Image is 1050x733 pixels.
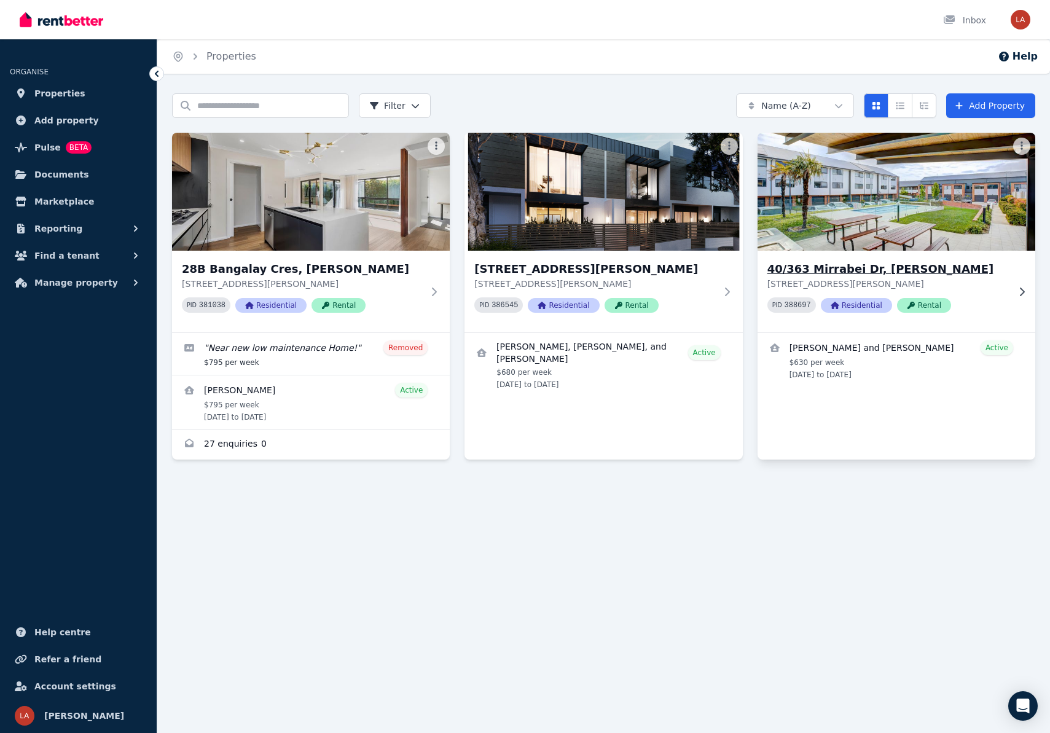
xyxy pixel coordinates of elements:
[721,138,738,155] button: More options
[946,93,1035,118] a: Add Property
[1013,138,1030,155] button: More options
[172,430,450,460] a: Enquiries for 28B Bangalay Cres, Rivett
[10,243,147,268] button: Find a tenant
[34,86,85,101] span: Properties
[10,189,147,214] a: Marketplace
[66,141,92,154] span: BETA
[474,278,715,290] p: [STREET_ADDRESS][PERSON_NAME]
[182,261,423,278] h3: 28B Bangalay Cres, [PERSON_NAME]
[10,81,147,106] a: Properties
[172,375,450,429] a: View details for Meegan Gavran
[10,135,147,160] a: PulseBETA
[761,100,811,112] span: Name (A-Z)
[34,275,118,290] span: Manage property
[10,162,147,187] a: Documents
[10,620,147,645] a: Help centre
[172,133,450,251] img: 28B Bangalay Cres, Rivett
[750,130,1042,254] img: 40/363 Mirrabei Dr, Moncrieff
[1011,10,1030,29] img: Lasith Abeysekara
[172,133,450,332] a: 28B Bangalay Cres, Rivett28B Bangalay Cres, [PERSON_NAME][STREET_ADDRESS][PERSON_NAME]PID 381038R...
[767,278,1008,290] p: [STREET_ADDRESS][PERSON_NAME]
[943,14,986,26] div: Inbox
[605,298,659,313] span: Rental
[767,261,1008,278] h3: 40/363 Mirrabei Dr, [PERSON_NAME]
[34,194,94,209] span: Marketplace
[998,49,1038,64] button: Help
[10,216,147,241] button: Reporting
[34,679,116,694] span: Account settings
[34,113,99,128] span: Add property
[34,221,82,236] span: Reporting
[199,301,225,310] code: 381038
[474,261,715,278] h3: [STREET_ADDRESS][PERSON_NAME]
[492,301,518,310] code: 386545
[464,133,742,251] img: 30/19 Thynne St, Bruce
[464,133,742,332] a: 30/19 Thynne St, Bruce[STREET_ADDRESS][PERSON_NAME][STREET_ADDRESS][PERSON_NAME]PID 386545Residen...
[10,270,147,295] button: Manage property
[758,333,1035,387] a: View details for Zeenath Zubaida Bin Ahamed and Mohamed Hussein Sulaiman
[772,302,782,308] small: PID
[359,93,431,118] button: Filter
[528,298,599,313] span: Residential
[20,10,103,29] img: RentBetter
[897,298,951,313] span: Rental
[206,50,256,62] a: Properties
[479,302,489,308] small: PID
[10,68,49,76] span: ORGANISE
[912,93,936,118] button: Expanded list view
[15,706,34,726] img: Lasith Abeysekara
[428,138,445,155] button: More options
[369,100,406,112] span: Filter
[34,248,100,263] span: Find a tenant
[235,298,307,313] span: Residential
[182,278,423,290] p: [STREET_ADDRESS][PERSON_NAME]
[736,93,854,118] button: Name (A-Z)
[785,301,811,310] code: 388697
[464,333,742,397] a: View details for Aahidh Mohideen, Bradon Suter, and Fawaaz Mohideen
[888,93,912,118] button: Compact list view
[34,625,91,640] span: Help centre
[34,652,101,667] span: Refer a friend
[1008,691,1038,721] div: Open Intercom Messenger
[758,133,1035,332] a: 40/363 Mirrabei Dr, Moncrieff40/363 Mirrabei Dr, [PERSON_NAME][STREET_ADDRESS][PERSON_NAME]PID 38...
[311,298,366,313] span: Rental
[157,39,271,74] nav: Breadcrumb
[821,298,892,313] span: Residential
[34,167,89,182] span: Documents
[10,647,147,672] a: Refer a friend
[864,93,888,118] button: Card view
[864,93,936,118] div: View options
[44,708,124,723] span: [PERSON_NAME]
[187,302,197,308] small: PID
[10,108,147,133] a: Add property
[172,333,450,375] a: Edit listing: Near new low maintenance Home!
[10,674,147,699] a: Account settings
[34,140,61,155] span: Pulse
